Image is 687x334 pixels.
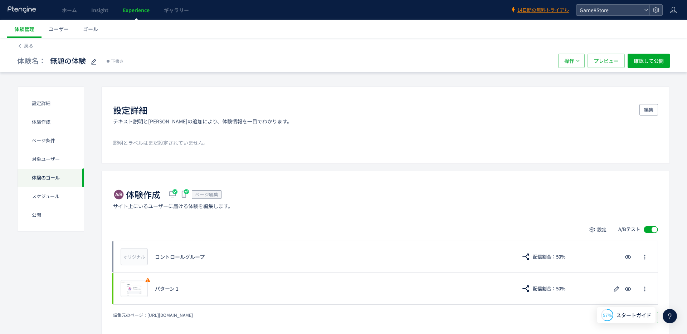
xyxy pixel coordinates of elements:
span: ホーム [62,6,77,14]
button: 配信割合：50% [517,283,570,294]
div: スケジュール​ [18,187,84,206]
button: 編集 [639,104,658,116]
span: 設定 [597,224,606,235]
span: Game8Store [578,5,641,15]
p: 説明とラベルはまだ設定されていません。 [113,139,658,146]
div: パターン 1 [155,285,510,292]
span: 確認して公開 [634,54,664,68]
button: プレビュー [588,54,625,68]
div: 対象ユーザー [18,150,84,168]
div: 公開 [18,206,84,224]
span: スタートガイド [616,311,651,319]
span: 配信割合：50% [533,251,565,262]
p: テキスト説明と[PERSON_NAME]の追加により、体験情報を一目でわかります。 [113,118,292,125]
div: 編集元のページ： [113,312,440,318]
span: ギャラリー [164,6,189,14]
span: 戻る [24,42,33,49]
button: 設定 [585,224,611,235]
a: 14日間の無料トライアル [510,7,569,14]
div: ページ条件 [18,131,84,150]
span: ユーザー [49,25,69,33]
span: 無題の体験 [50,56,86,66]
span: 操作 [564,54,574,68]
button: 操作 [558,54,585,68]
div: コントロールグループ [155,253,510,260]
span: ゴール [83,25,98,33]
div: 体験のゴール [18,168,84,187]
img: 62f00b68b37279f6e63465a01894223a1755765821205.jpeg [121,280,147,297]
span: https://store.game8.jp/games/haikyu-haidori/store/checkout/107 [147,312,193,318]
div: 体験作成 [18,113,84,131]
h1: 設定詳細 [113,104,147,116]
h1: 体験作成 [126,188,160,201]
span: 配信割合：50% [533,283,565,294]
span: A/Bテスト [618,226,640,233]
span: ページ編集 [195,191,218,198]
span: Insight [91,6,108,14]
span: 57% [603,312,612,318]
button: 確認して公開 [628,54,670,68]
span: 体験管理 [14,25,34,33]
span: 体験名： [17,56,46,66]
p: サイト上にいるユーザーに届ける体験を編集します。 [113,202,233,210]
span: プレビュー [594,54,619,68]
span: 編集 [644,104,653,116]
span: Experience [123,6,150,14]
span: 下書き [111,58,124,65]
span: 14日間の無料トライアル [517,7,569,14]
button: 配信割合：50% [517,251,570,262]
div: オリジナル [121,248,147,265]
div: 設定詳細 [18,94,84,113]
